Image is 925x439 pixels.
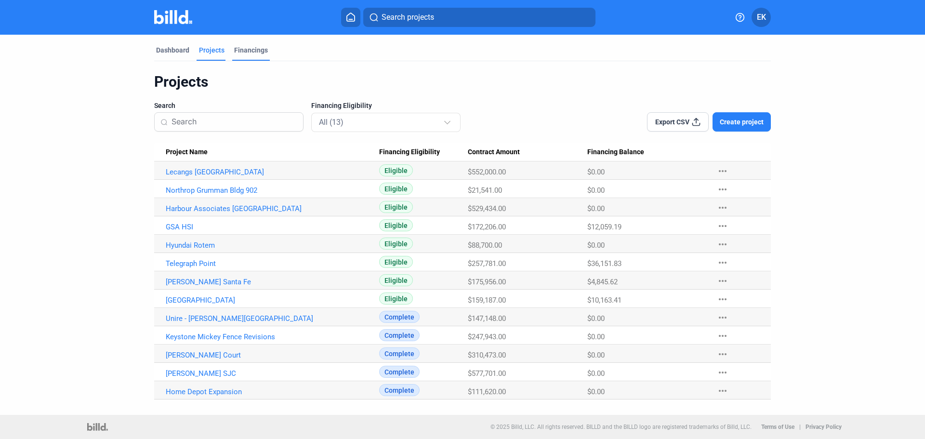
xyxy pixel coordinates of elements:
[379,311,420,323] span: Complete
[87,423,108,431] img: logo
[717,257,728,268] mat-icon: more_horiz
[166,223,379,231] a: GSA HSI
[379,384,420,396] span: Complete
[379,293,413,305] span: Eligible
[468,333,506,341] span: $247,943.00
[319,118,344,127] mat-select-trigger: All (13)
[468,296,506,305] span: $159,187.00
[587,148,707,157] div: Financing Balance
[587,351,605,359] span: $0.00
[468,278,506,286] span: $175,956.00
[587,186,605,195] span: $0.00
[717,312,728,323] mat-icon: more_horiz
[379,183,413,195] span: Eligible
[717,220,728,232] mat-icon: more_horiz
[379,148,468,157] div: Financing Eligibility
[379,238,413,250] span: Eligible
[166,351,379,359] a: [PERSON_NAME] Court
[587,168,605,176] span: $0.00
[379,164,413,176] span: Eligible
[468,241,502,250] span: $88,700.00
[587,148,644,157] span: Financing Balance
[587,296,621,305] span: $10,163.41
[379,148,440,157] span: Financing Eligibility
[587,223,621,231] span: $12,059.19
[806,424,842,430] b: Privacy Policy
[468,387,506,396] span: $111,620.00
[490,424,752,430] p: © 2025 Billd, LLC. All rights reserved. BILLD and the BILLD logo are registered trademarks of Bil...
[468,351,506,359] span: $310,473.00
[166,148,379,157] div: Project Name
[717,293,728,305] mat-icon: more_horiz
[311,101,372,110] span: Financing Eligibility
[166,259,379,268] a: Telegraph Point
[154,101,175,110] span: Search
[363,8,595,27] button: Search projects
[587,369,605,378] span: $0.00
[587,333,605,341] span: $0.00
[587,259,621,268] span: $36,151.83
[587,387,605,396] span: $0.00
[713,112,771,132] button: Create project
[166,296,379,305] a: [GEOGRAPHIC_DATA]
[468,369,506,378] span: $577,701.00
[752,8,771,27] button: EK
[166,241,379,250] a: Hyundai Rotem
[799,424,801,430] p: |
[166,369,379,378] a: [PERSON_NAME] SJC
[717,239,728,250] mat-icon: more_horiz
[587,204,605,213] span: $0.00
[156,45,189,55] div: Dashboard
[468,204,506,213] span: $529,434.00
[166,148,208,157] span: Project Name
[468,259,506,268] span: $257,781.00
[379,329,420,341] span: Complete
[166,387,379,396] a: Home Depot Expansion
[199,45,225,55] div: Projects
[587,278,618,286] span: $4,845.62
[379,256,413,268] span: Eligible
[717,330,728,342] mat-icon: more_horiz
[587,241,605,250] span: $0.00
[717,184,728,195] mat-icon: more_horiz
[647,112,709,132] button: Export CSV
[717,385,728,397] mat-icon: more_horiz
[166,186,379,195] a: Northrop Grumman Bldg 902
[761,424,794,430] b: Terms of Use
[166,314,379,323] a: Unire - [PERSON_NAME][GEOGRAPHIC_DATA]
[379,219,413,231] span: Eligible
[166,168,379,176] a: Lecangs [GEOGRAPHIC_DATA]
[234,45,268,55] div: Financings
[379,274,413,286] span: Eligible
[379,201,413,213] span: Eligible
[166,333,379,341] a: Keystone Mickey Fence Revisions
[717,202,728,213] mat-icon: more_horiz
[468,314,506,323] span: $147,148.00
[587,314,605,323] span: $0.00
[468,223,506,231] span: $172,206.00
[717,275,728,287] mat-icon: more_horiz
[379,347,420,359] span: Complete
[468,186,502,195] span: $21,541.00
[382,12,434,23] span: Search projects
[468,148,587,157] div: Contract Amount
[154,10,192,24] img: Billd Company Logo
[154,73,771,91] div: Projects
[166,278,379,286] a: [PERSON_NAME] Santa Fe
[468,168,506,176] span: $552,000.00
[379,366,420,378] span: Complete
[720,117,764,127] span: Create project
[166,204,379,213] a: Harbour Associates [GEOGRAPHIC_DATA]
[717,348,728,360] mat-icon: more_horiz
[717,165,728,177] mat-icon: more_horiz
[655,117,689,127] span: Export CSV
[172,112,297,132] input: Search
[757,12,766,23] span: EK
[468,148,520,157] span: Contract Amount
[717,367,728,378] mat-icon: more_horiz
